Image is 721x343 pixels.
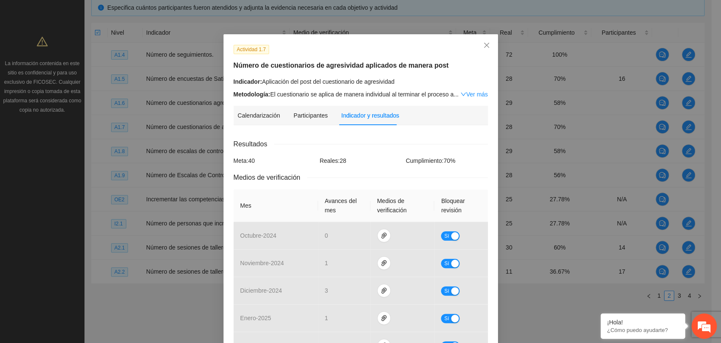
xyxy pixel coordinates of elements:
th: Medios de verificación [370,189,435,222]
div: Meta: 40 [231,156,318,165]
div: ¡Hola! [607,319,679,326]
span: Medios de verificación [234,172,307,183]
div: Chatee con nosotros ahora [44,43,142,54]
button: Close [475,34,498,57]
span: paper-clip [378,260,390,266]
button: paper-clip [377,256,391,270]
button: paper-clip [377,311,391,325]
h5: Número de cuestionarios de agresividad aplicados de manera post [234,60,488,71]
strong: Metodología: [234,91,270,98]
th: Avances del mes [318,189,370,222]
p: ¿Cómo puedo ayudarte? [607,327,679,333]
span: down [460,91,466,97]
span: Sí [444,259,449,268]
span: 1 [325,315,328,321]
th: Mes [234,189,318,222]
span: octubre - 2024 [240,232,277,239]
span: 0 [325,232,328,239]
span: paper-clip [378,232,390,239]
span: noviembre - 2024 [240,260,284,266]
div: El cuestionario se aplica de manera individual al terminar el proceso a [234,90,488,99]
div: Calendarización [238,111,280,120]
span: Actividad 1.7 [234,45,269,54]
span: 1 [325,260,328,266]
span: 3 [325,287,328,294]
div: Indicador y resultados [341,111,399,120]
span: Sí [444,286,449,296]
button: paper-clip [377,229,391,242]
th: Bloquear revisión [434,189,487,222]
span: Estamos en línea. [49,113,117,198]
span: diciembre - 2024 [240,287,282,294]
span: paper-clip [378,287,390,294]
div: Participantes [294,111,328,120]
div: Aplicación del post del cuestionario de agresividad [234,77,488,86]
span: Resultados [234,139,274,149]
span: Sí [444,231,449,241]
div: Cumplimiento: 70 % [404,156,490,165]
button: paper-clip [377,284,391,297]
span: enero - 2025 [240,315,271,321]
span: ... [454,91,459,98]
span: close [483,42,490,49]
strong: Indicador: [234,78,262,85]
div: Minimizar ventana de chat en vivo [139,4,159,25]
textarea: Escriba su mensaje y pulse “Intro” [4,231,161,261]
span: Reales: 28 [320,157,346,164]
a: Expand [460,91,488,98]
span: paper-clip [378,315,390,321]
span: Sí [444,314,449,323]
